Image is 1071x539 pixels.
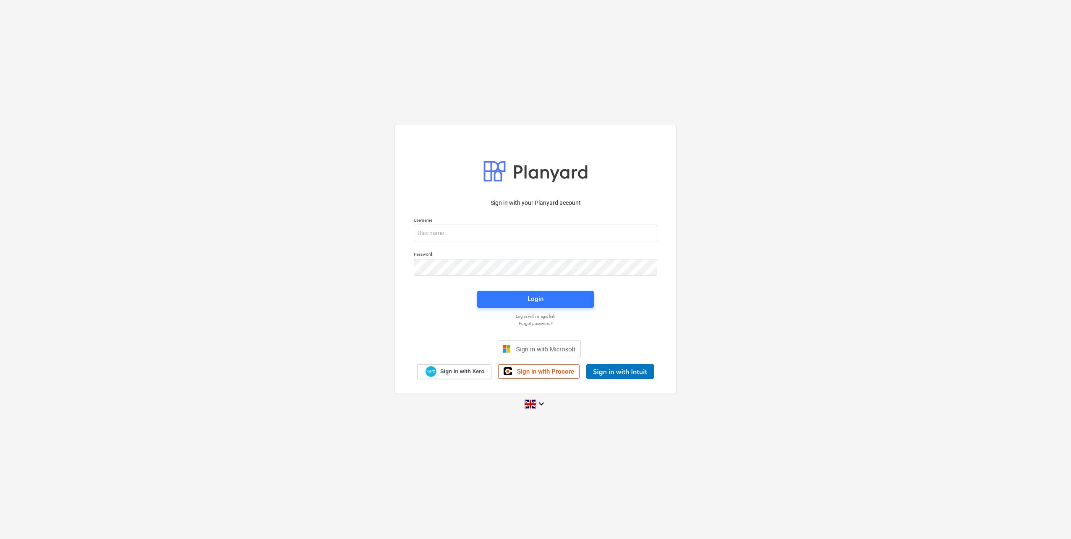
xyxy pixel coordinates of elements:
a: Log in with magic link [410,314,661,319]
img: Xero logo [426,366,436,377]
p: Password [414,251,657,259]
a: Sign in with Procore [498,364,580,379]
p: Username [414,217,657,225]
a: Sign in with Xero [417,364,492,379]
div: Login [528,293,543,304]
p: Sign in with your Planyard account [414,199,657,207]
a: Forgot password? [410,321,661,326]
button: Login [477,291,594,308]
span: Sign in with Microsoft [516,345,575,353]
img: Microsoft logo [502,345,511,353]
span: Sign in with Xero [440,368,484,375]
i: keyboard_arrow_down [536,399,546,409]
input: Username [414,225,657,241]
span: Sign in with Procore [517,368,574,375]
